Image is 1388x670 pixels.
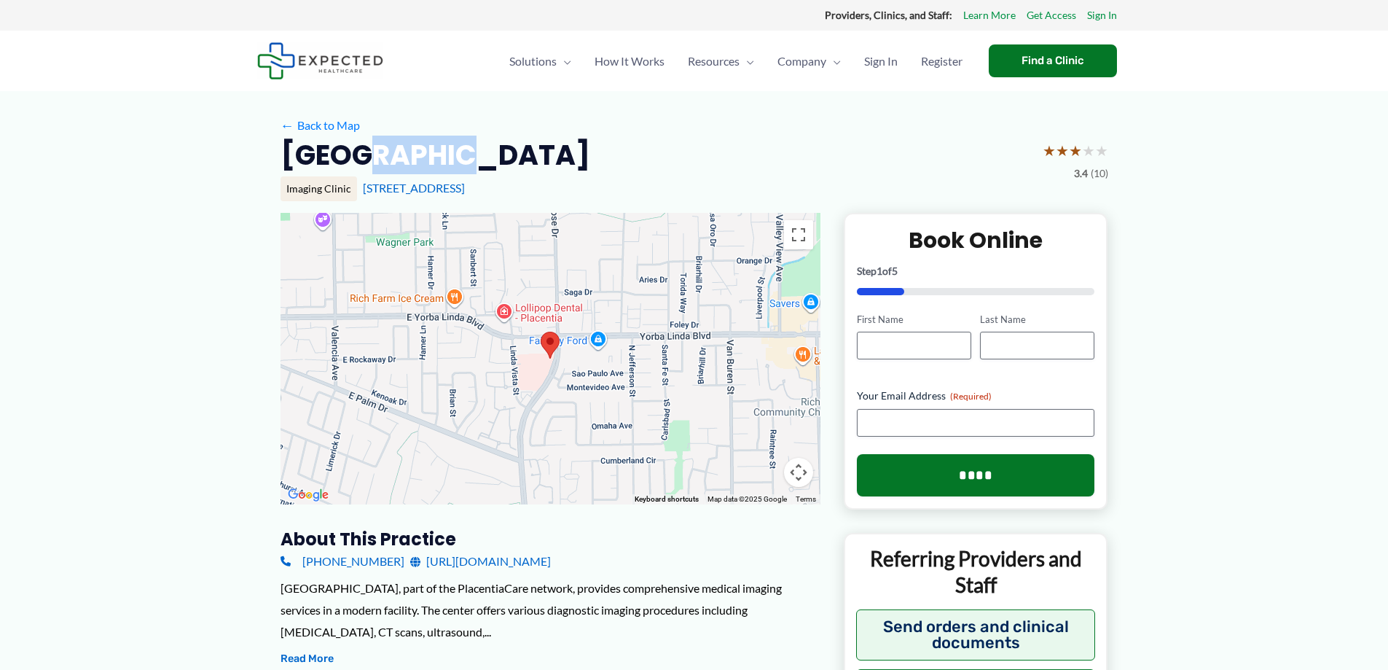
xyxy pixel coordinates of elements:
[281,550,404,572] a: [PHONE_NUMBER]
[1069,137,1082,164] span: ★
[856,609,1096,661] button: Send orders and clinical documents
[857,389,1095,403] label: Your Email Address
[688,36,740,87] span: Resources
[1074,164,1088,183] span: 3.4
[989,44,1117,77] a: Find a Clinic
[1043,137,1056,164] span: ★
[852,36,909,87] a: Sign In
[363,181,465,195] a: [STREET_ADDRESS]
[284,486,332,505] img: Google
[583,36,676,87] a: How It Works
[857,313,971,327] label: First Name
[281,528,820,550] h3: About this practice
[281,650,334,668] button: Read More
[1091,164,1108,183] span: (10)
[498,36,583,87] a: SolutionsMenu Toggle
[921,36,962,87] span: Register
[784,458,813,487] button: Map camera controls
[856,545,1096,599] p: Referring Providers and Staff
[877,265,882,277] span: 1
[963,6,1016,25] a: Learn More
[281,137,590,173] h2: [GEOGRAPHIC_DATA]
[635,494,699,505] button: Keyboard shortcuts
[281,118,294,132] span: ←
[784,220,813,249] button: Toggle fullscreen view
[825,9,952,21] strong: Providers, Clinics, and Staff:
[1056,137,1069,164] span: ★
[1027,6,1076,25] a: Get Access
[1087,6,1117,25] a: Sign In
[766,36,852,87] a: CompanyMenu Toggle
[410,550,551,572] a: [URL][DOMAIN_NAME]
[676,36,766,87] a: ResourcesMenu Toggle
[509,36,557,87] span: Solutions
[892,265,898,277] span: 5
[826,36,841,87] span: Menu Toggle
[777,36,826,87] span: Company
[557,36,571,87] span: Menu Toggle
[707,495,787,503] span: Map data ©2025 Google
[980,313,1094,327] label: Last Name
[950,391,992,402] span: (Required)
[257,42,383,79] img: Expected Healthcare Logo - side, dark font, small
[281,114,360,136] a: ←Back to Map
[864,36,898,87] span: Sign In
[595,36,664,87] span: How It Works
[498,36,974,87] nav: Primary Site Navigation
[796,495,816,503] a: Terms (opens in new tab)
[1082,137,1095,164] span: ★
[284,486,332,505] a: Open this area in Google Maps (opens a new window)
[1095,137,1108,164] span: ★
[281,577,820,642] div: [GEOGRAPHIC_DATA], part of the PlacentiaCare network, provides comprehensive medical imaging serv...
[857,266,1095,276] p: Step of
[857,226,1095,254] h2: Book Online
[909,36,974,87] a: Register
[281,176,357,201] div: Imaging Clinic
[740,36,754,87] span: Menu Toggle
